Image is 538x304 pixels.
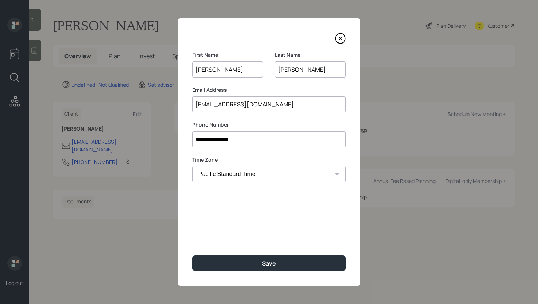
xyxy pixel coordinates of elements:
[192,255,346,271] button: Save
[192,156,346,164] label: Time Zone
[262,259,276,267] div: Save
[192,86,346,94] label: Email Address
[275,51,346,59] label: Last Name
[192,121,346,128] label: Phone Number
[192,51,263,59] label: First Name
